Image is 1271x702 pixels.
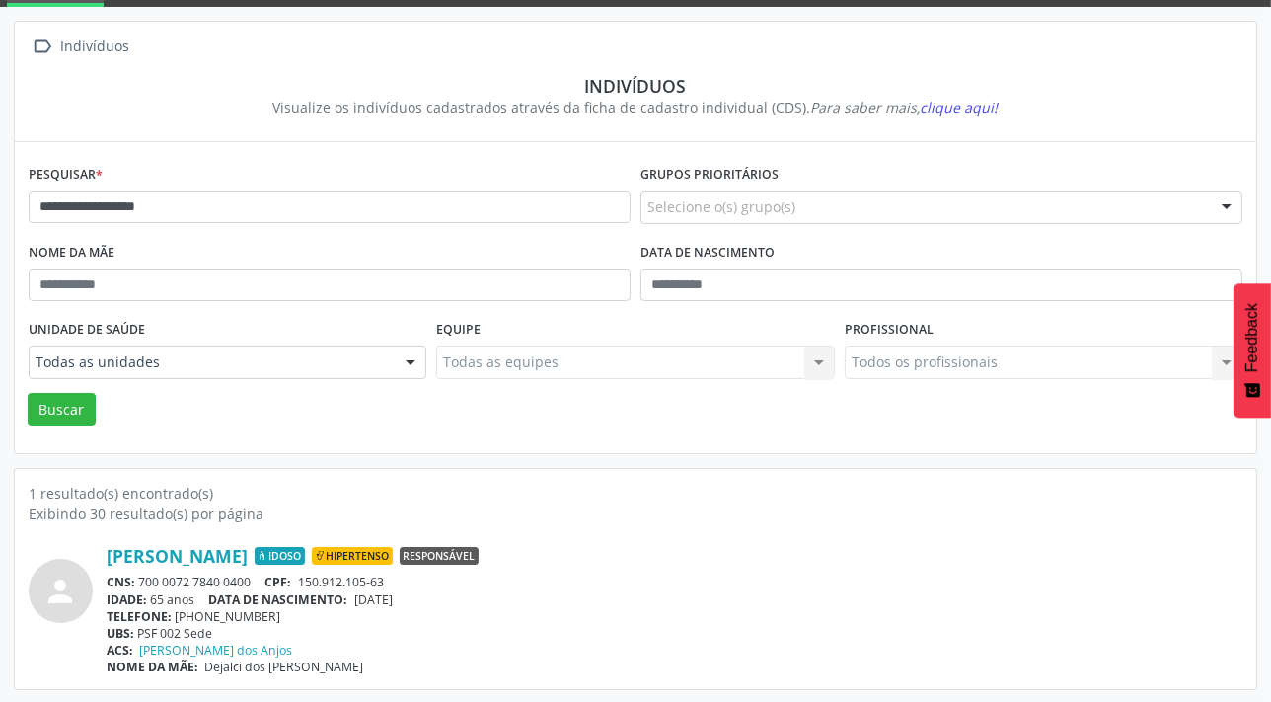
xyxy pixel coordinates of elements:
button: Buscar [28,393,96,427]
span: Idoso [255,547,305,565]
label: Pesquisar [29,160,103,191]
span: UBS: [107,625,134,642]
span: ACS: [107,642,133,659]
span: Selecione o(s) grupo(s) [647,196,795,217]
div: PSF 002 Sede [107,625,1242,642]
label: Equipe [436,315,481,346]
div: Indivíduos [42,75,1229,97]
label: Nome da mãe [29,238,114,269]
span: Responsável [400,547,479,565]
span: Feedback [1243,303,1261,372]
span: [DATE] [354,591,393,608]
span: IDADE: [107,591,147,608]
span: Todas as unidades [36,352,386,372]
div: 65 anos [107,591,1242,608]
div: 700 0072 7840 0400 [107,574,1242,590]
div: 1 resultado(s) encontrado(s) [29,483,1242,504]
i: person [43,574,79,609]
span: DATA DE NASCIMENTO: [209,591,348,608]
label: Profissional [845,315,934,346]
label: Data de nascimento [640,238,775,269]
div: Exibindo 30 resultado(s) por página [29,504,1242,524]
label: Grupos prioritários [640,160,779,191]
i: Para saber mais, [811,98,999,117]
span: Dejalci dos [PERSON_NAME] [205,659,364,675]
i:  [29,33,57,61]
button: Feedback - Mostrar pesquisa [1234,283,1271,418]
span: CNS: [107,574,135,590]
a: [PERSON_NAME] dos Anjos [140,642,293,659]
div: [PHONE_NUMBER] [107,608,1242,625]
a: [PERSON_NAME] [107,545,248,567]
span: CPF: [265,574,292,590]
span: Hipertenso [312,547,393,565]
div: Indivíduos [57,33,133,61]
span: 150.912.105-63 [298,574,384,590]
span: clique aqui! [921,98,999,117]
div: Visualize os indivíduos cadastrados através da ficha de cadastro individual (CDS). [42,97,1229,117]
span: NOME DA MÃE: [107,659,198,675]
span: TELEFONE: [107,608,172,625]
a:  Indivíduos [29,33,133,61]
label: Unidade de saúde [29,315,145,346]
